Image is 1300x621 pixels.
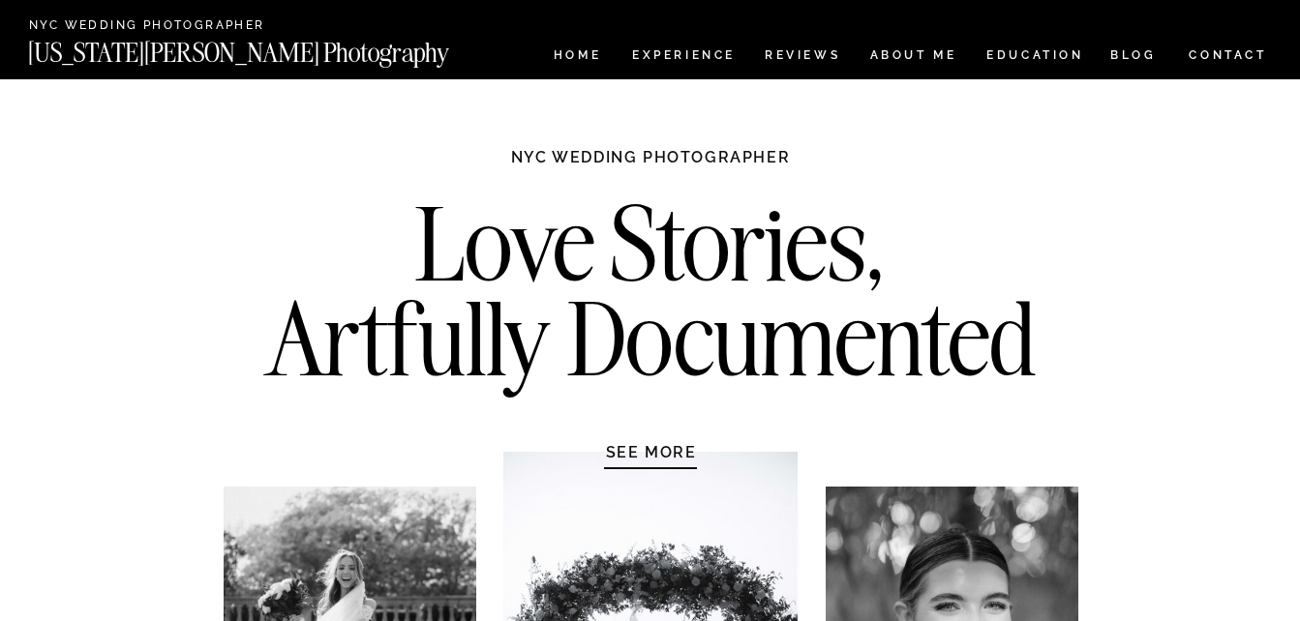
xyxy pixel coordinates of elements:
a: SEE MORE [559,442,743,461]
a: HOME [550,49,605,66]
a: BLOG [1110,49,1157,66]
h2: Love Stories, Artfully Documented [245,196,1057,399]
a: NYC Wedding Photographer [29,19,320,34]
a: EDUCATION [984,49,1086,66]
a: CONTACT [1188,44,1268,66]
h1: NYC WEDDING PHOTOGRAPHER [469,147,832,186]
a: [US_STATE][PERSON_NAME] Photography [28,40,514,56]
a: ABOUT ME [869,49,957,66]
a: Experience [632,49,734,66]
a: REVIEWS [765,49,837,66]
